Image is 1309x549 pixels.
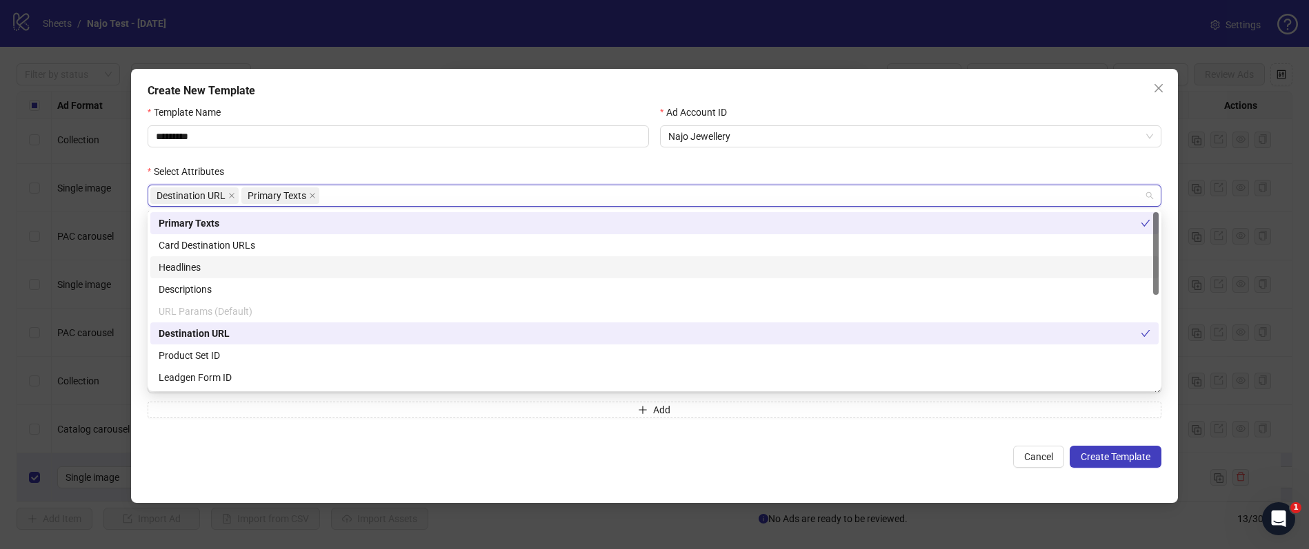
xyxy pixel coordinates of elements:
label: Select Attributes [148,164,233,179]
span: close [309,192,316,199]
div: URL Params (Default) [159,304,1150,319]
input: Select Attributes [322,187,325,204]
button: Cancel [1013,446,1064,468]
div: Select attributes to include in this template. Attributes marked as 'Default' are set as default ... [148,207,1161,222]
div: Primary Texts [150,212,1159,234]
div: URL Params (Default) [150,300,1159,322]
span: Najo Jewellery [668,126,1153,147]
div: Product Set ID [150,344,1159,366]
div: Descriptions [150,278,1159,300]
span: Primary Texts [241,187,319,204]
input: Template Name [148,125,649,147]
span: Create Template [1081,451,1150,462]
span: Destination URL [157,188,226,203]
label: Ad Account ID [660,105,736,120]
div: Headlines [159,260,1150,275]
div: Leadgen Form ID [150,366,1159,389]
span: check [1141,218,1150,228]
div: Card Destination URLs [150,234,1159,256]
span: Primary Texts [248,188,306,203]
div: Create New Template [148,83,1161,99]
button: Create Template [1070,446,1161,468]
span: Cancel [1024,451,1053,462]
span: check [1141,329,1150,338]
button: Close [1148,77,1170,99]
div: Product Set ID [159,348,1150,363]
label: Template Name [148,105,230,120]
div: Card Destination URLs [159,238,1150,253]
div: Headlines [150,256,1159,278]
iframe: Intercom live chat [1262,502,1295,535]
span: close [228,192,235,199]
button: Add [148,402,1161,418]
div: Destination URL [159,326,1141,341]
div: Descriptions [159,282,1150,297]
span: 1 [1290,502,1301,513]
span: Destination URL [150,187,239,204]
div: Leadgen Form ID [159,370,1150,385]
span: Add [653,404,670,415]
div: Destination URL [150,322,1159,344]
span: close [1153,83,1164,94]
span: plus [638,405,648,415]
div: Primary Texts [159,216,1141,231]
